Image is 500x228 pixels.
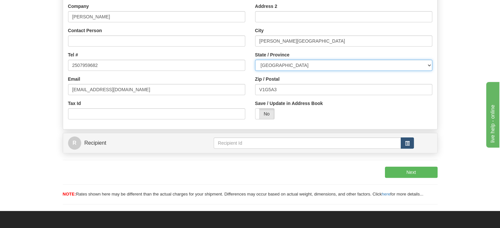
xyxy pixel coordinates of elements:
label: No [255,109,274,119]
label: Save / Update in Address Book [255,100,323,107]
label: Tel # [68,52,78,58]
label: Zip / Postal [255,76,280,82]
div: live help - online [5,4,61,12]
div: Rates shown here may be different than the actual charges for your shipment. Differences may occu... [58,191,442,197]
label: State / Province [255,52,290,58]
iframe: chat widget [485,80,499,147]
label: Email [68,76,80,82]
label: Address 2 [255,3,277,10]
a: here [382,192,390,197]
span: NOTE: [63,192,76,197]
label: City [255,27,264,34]
label: Contact Person [68,27,102,34]
a: RRecipient [68,136,196,150]
button: Next [385,167,438,178]
label: Company [68,3,89,10]
label: Tax Id [68,100,81,107]
input: Recipient Id [214,137,401,149]
span: R [68,136,81,150]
